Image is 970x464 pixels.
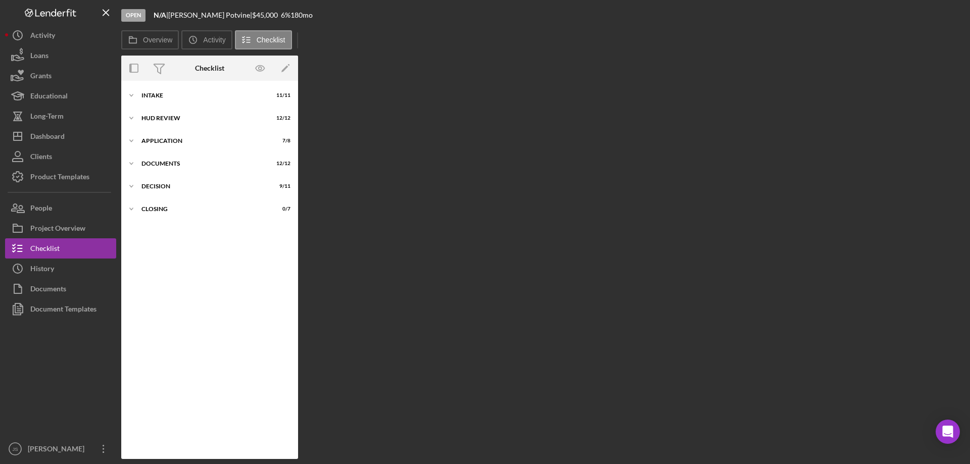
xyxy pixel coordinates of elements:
[5,238,116,259] button: Checklist
[30,45,48,68] div: Loans
[30,25,55,48] div: Activity
[30,198,52,221] div: People
[257,36,285,44] label: Checklist
[30,238,60,261] div: Checklist
[141,183,265,189] div: Decision
[30,126,65,149] div: Dashboard
[30,259,54,281] div: History
[203,36,225,44] label: Activity
[272,161,290,167] div: 12 / 12
[141,115,265,121] div: HUD Review
[141,92,265,98] div: Intake
[168,11,252,19] div: [PERSON_NAME] Potvine |
[272,206,290,212] div: 0 / 7
[141,138,265,144] div: Application
[5,45,116,66] button: Loans
[272,183,290,189] div: 9 / 11
[936,420,960,444] div: Open Intercom Messenger
[30,279,66,301] div: Documents
[30,218,85,241] div: Project Overview
[5,66,116,86] button: Grants
[181,30,232,49] button: Activity
[12,446,18,452] text: JS
[5,259,116,279] button: History
[272,115,290,121] div: 12 / 12
[195,64,224,72] div: Checklist
[5,299,116,319] button: Document Templates
[5,439,116,459] button: JS[PERSON_NAME]
[30,167,89,189] div: Product Templates
[290,11,313,19] div: 180 mo
[143,36,172,44] label: Overview
[5,86,116,106] button: Educational
[121,30,179,49] button: Overview
[30,299,96,322] div: Document Templates
[154,11,168,19] div: |
[5,198,116,218] button: People
[30,146,52,169] div: Clients
[5,218,116,238] button: Project Overview
[5,106,116,126] button: Long-Term
[25,439,91,461] div: [PERSON_NAME]
[252,11,278,19] span: $45,000
[141,206,265,212] div: Closing
[272,92,290,98] div: 11 / 11
[30,66,52,88] div: Grants
[5,279,116,299] button: Documents
[30,106,64,129] div: Long-Term
[281,11,290,19] div: 6 %
[141,161,265,167] div: Documents
[5,167,116,187] button: Product Templates
[154,11,166,19] b: N/A
[5,25,116,45] button: Activity
[5,126,116,146] button: Dashboard
[121,9,145,22] div: Open
[30,86,68,109] div: Educational
[235,30,292,49] button: Checklist
[5,146,116,167] button: Clients
[272,138,290,144] div: 7 / 8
